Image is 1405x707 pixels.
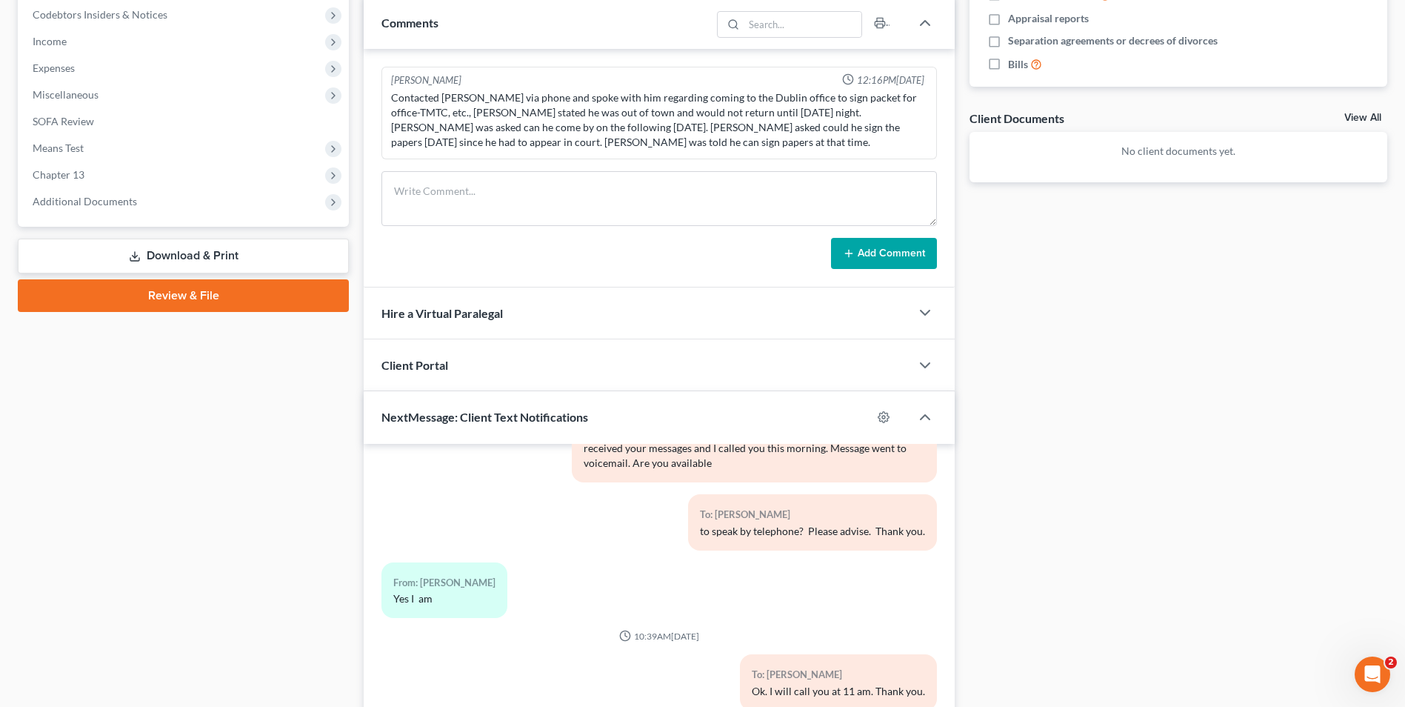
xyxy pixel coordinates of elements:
[970,110,1064,126] div: Client Documents
[381,16,438,30] span: Comments
[752,684,925,699] div: Ok. I will call you at 11 am. Thank you.
[584,426,925,471] div: Good Morning, [PERSON_NAME]. This is Attorney [PERSON_NAME]. I received your messages and I calle...
[1008,11,1089,26] span: Appraisal reports
[33,195,137,208] span: Additional Documents
[1008,57,1028,72] span: Bills
[393,574,495,591] div: From: [PERSON_NAME]
[752,666,925,683] div: To: [PERSON_NAME]
[381,410,588,424] span: NextMessage: Client Text Notifications
[381,358,448,372] span: Client Portal
[381,630,937,643] div: 10:39AM[DATE]
[391,73,461,87] div: [PERSON_NAME]
[393,591,495,606] div: Yes I am
[744,12,861,37] input: Search...
[831,238,937,269] button: Add Comment
[33,35,67,47] span: Income
[700,524,925,539] div: to speak by telephone? Please advise. Thank you.
[33,88,99,101] span: Miscellaneous
[391,90,927,150] div: Contacted [PERSON_NAME] via phone and spoke with him regarding coming to the Dublin office to sig...
[33,168,84,181] span: Chapter 13
[1344,113,1381,123] a: View All
[700,506,925,523] div: To: [PERSON_NAME]
[981,144,1375,159] p: No client documents yet.
[18,239,349,273] a: Download & Print
[18,279,349,312] a: Review & File
[857,73,924,87] span: 12:16PM[DATE]
[33,8,167,21] span: Codebtors Insiders & Notices
[1355,657,1390,692] iframe: Intercom live chat
[33,62,75,74] span: Expenses
[33,115,94,127] span: SOFA Review
[21,108,349,135] a: SOFA Review
[1008,33,1218,48] span: Separation agreements or decrees of divorces
[33,142,84,154] span: Means Test
[381,306,503,320] span: Hire a Virtual Paralegal
[1385,657,1397,668] span: 2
